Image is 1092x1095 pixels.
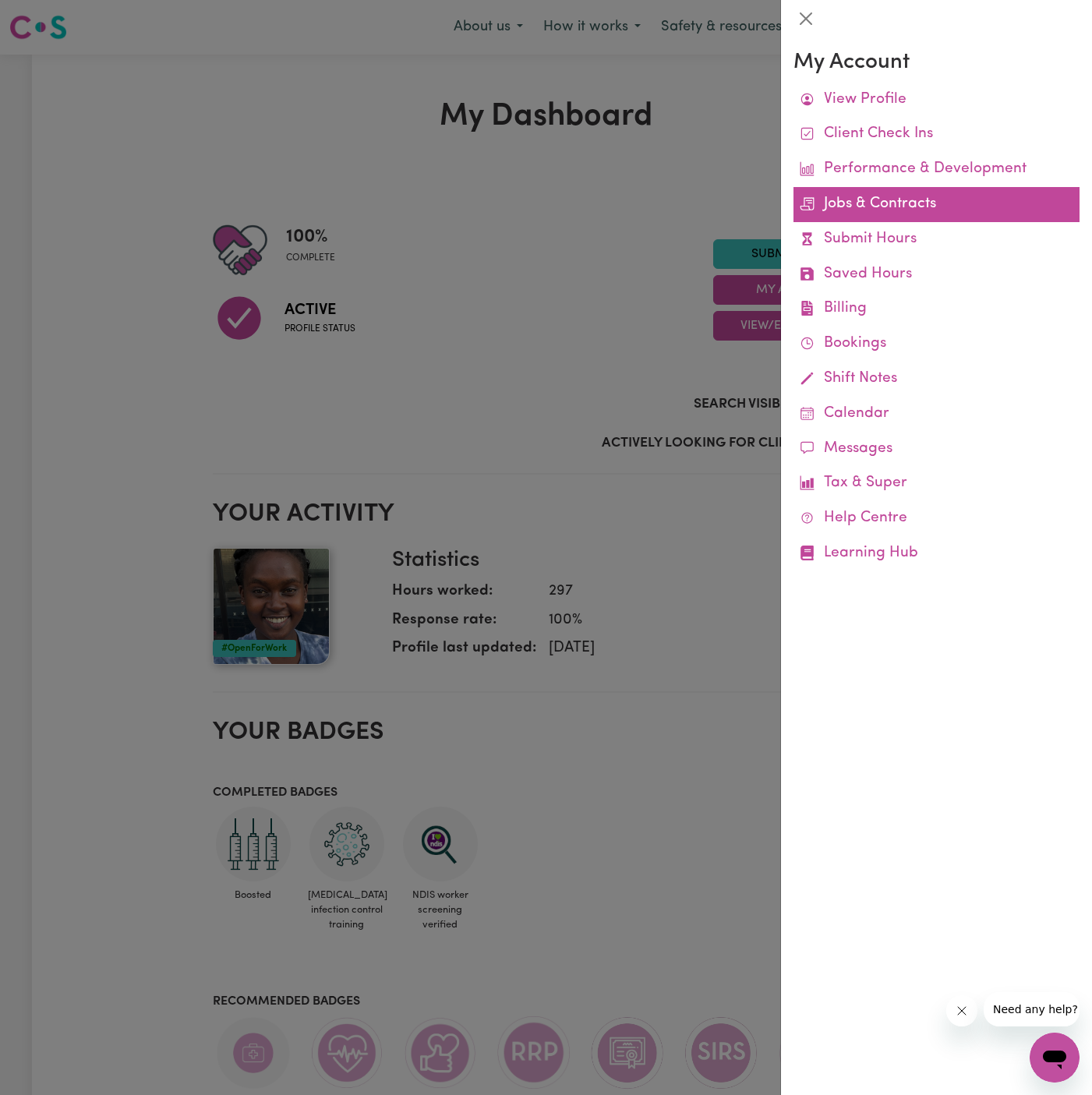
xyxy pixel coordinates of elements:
[793,222,1080,257] a: Submit Hours
[946,995,977,1026] iframe: Close message
[793,501,1080,536] a: Help Centre
[793,536,1080,571] a: Learning Hub
[793,466,1080,501] a: Tax & Super
[1030,1033,1080,1083] iframe: Button to launch messaging window
[793,432,1080,467] a: Messages
[793,6,818,31] button: Close
[793,187,1080,222] a: Jobs & Contracts
[793,327,1080,362] a: Bookings
[793,257,1080,292] a: Saved Hours
[793,291,1080,327] a: Billing
[793,50,1080,76] h3: My Account
[984,992,1080,1026] iframe: Message from company
[793,362,1080,397] a: Shift Notes
[793,397,1080,432] a: Calendar
[793,117,1080,152] a: Client Check Ins
[793,83,1080,118] a: View Profile
[793,152,1080,187] a: Performance & Development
